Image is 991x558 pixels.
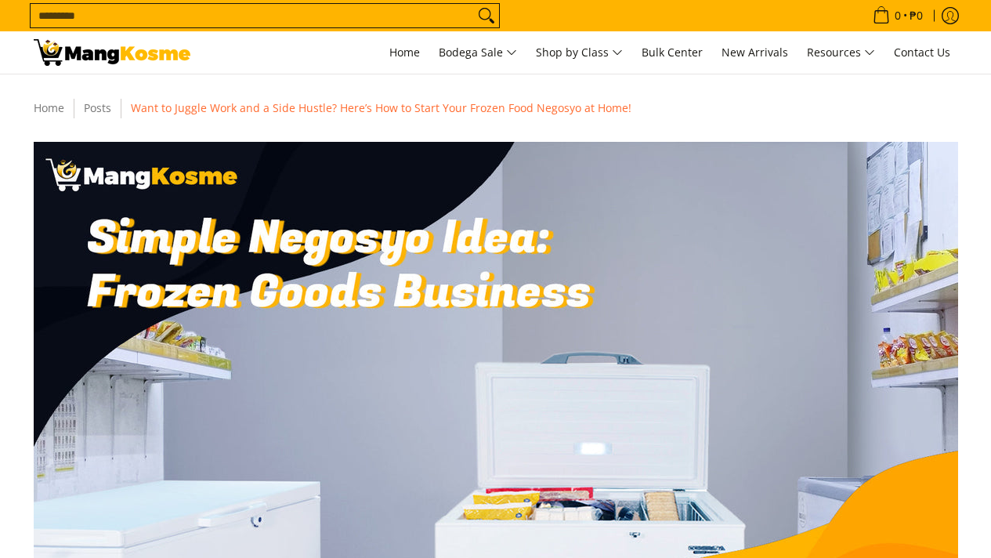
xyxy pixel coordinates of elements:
a: Posts [84,100,111,115]
span: Home [389,45,420,60]
nav: Main Menu [206,31,958,74]
a: Resources [799,31,883,74]
a: New Arrivals [714,31,796,74]
span: ₱0 [907,10,925,21]
a: Bodega Sale [431,31,525,74]
nav: Breadcrumbs [26,98,966,118]
span: Bodega Sale [439,43,517,63]
a: Shop by Class [528,31,631,74]
span: Resources [807,43,875,63]
button: Search [474,4,499,27]
span: Bulk Center [642,45,703,60]
a: Contact Us [886,31,958,74]
a: Home [34,100,64,115]
img: Small Business You Can Start at Home: Frozen Goods l Mang Kosme [34,39,190,66]
a: Home [382,31,428,74]
span: 0 [892,10,903,21]
span: Contact Us [894,45,950,60]
span: Want to Juggle Work and a Side Hustle? Here’s How to Start Your Frozen Food Negosyo at Home! [131,100,631,115]
a: Bulk Center [634,31,711,74]
span: New Arrivals [722,45,788,60]
span: • [868,7,928,24]
span: Shop by Class [536,43,623,63]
